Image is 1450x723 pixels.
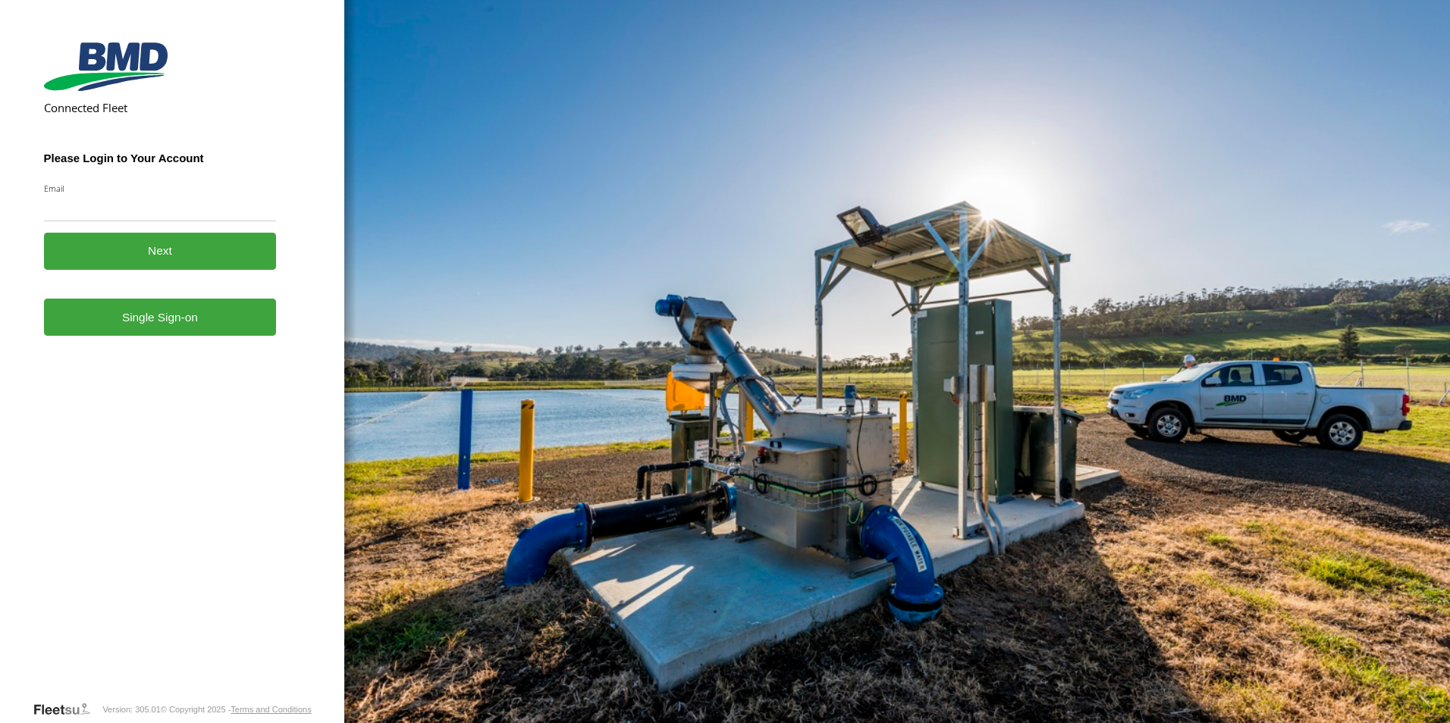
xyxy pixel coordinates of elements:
a: Terms and Conditions [231,705,311,714]
a: Visit our Website [33,702,102,717]
img: BMD [44,42,168,91]
h3: Please Login to Your Account [44,152,277,164]
div: Version: 305.01 [102,705,160,714]
a: Single Sign-on [44,299,277,336]
button: Next [44,233,277,270]
label: Email [44,183,277,194]
h2: Connected Fleet [44,100,277,115]
div: © Copyright 2025 - [161,705,312,714]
